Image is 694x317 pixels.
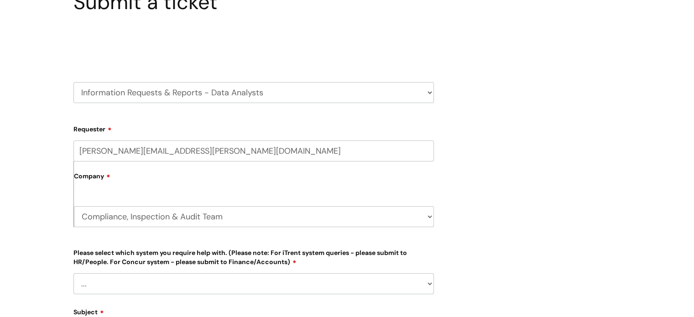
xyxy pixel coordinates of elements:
label: Company [74,169,434,190]
h2: Select issue type [73,36,434,52]
label: Requester [73,122,434,133]
label: Please select which system you require help with. (Please note: For iTrent system queries - pleas... [73,247,434,266]
input: Email [73,140,434,161]
label: Subject [73,305,434,316]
